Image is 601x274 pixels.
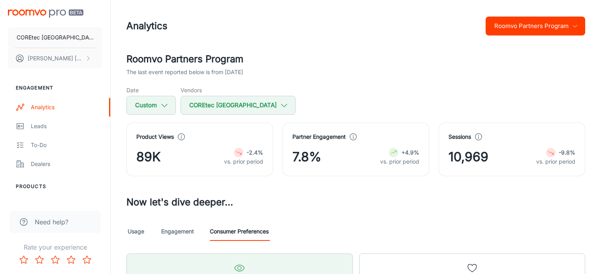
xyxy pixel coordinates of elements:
a: Consumer Preferences [210,222,269,241]
span: Need help? [35,217,68,227]
img: Roomvo PRO Beta [8,9,83,18]
h4: Sessions [448,132,471,141]
button: Rate 1 star [16,252,32,268]
button: [PERSON_NAME] [PERSON_NAME] [8,48,102,69]
strong: +4.9% [401,149,419,156]
h4: Product Views [136,132,174,141]
p: COREtec [GEOGRAPHIC_DATA] [17,33,94,42]
strong: -2.4% [247,149,263,156]
button: Roomvo Partners Program [486,17,585,35]
p: [PERSON_NAME] [PERSON_NAME] [28,54,83,63]
strong: -9.8% [559,149,575,156]
h3: Now let's dive deeper... [126,195,585,209]
p: The last event reported below is from [DATE] [126,68,243,76]
div: To-do [31,141,102,149]
span: 10,969 [448,147,488,166]
p: vs. prior period [380,157,419,166]
a: Engagement [161,222,194,241]
div: Leads [31,122,102,130]
a: Usage [126,222,145,241]
span: 7.8% [292,147,321,166]
div: Analytics [31,103,102,112]
h1: Analytics [126,19,168,33]
h5: Date [126,86,176,94]
h5: Vendors [181,86,296,94]
button: Rate 2 star [32,252,47,268]
p: Rate your experience [6,242,104,252]
button: Rate 3 star [47,252,63,268]
button: COREtec [GEOGRAPHIC_DATA] [181,96,296,115]
h2: Roomvo Partners Program [126,52,585,66]
button: Rate 5 star [79,252,95,268]
span: 89K [136,147,161,166]
p: vs. prior period [224,157,263,166]
div: My Products [31,201,102,210]
div: Dealers [31,160,102,168]
button: Rate 4 star [63,252,79,268]
p: vs. prior period [536,157,575,166]
h4: Partner Engagement [292,132,346,141]
button: COREtec [GEOGRAPHIC_DATA] [8,27,102,48]
button: Custom [126,96,176,115]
